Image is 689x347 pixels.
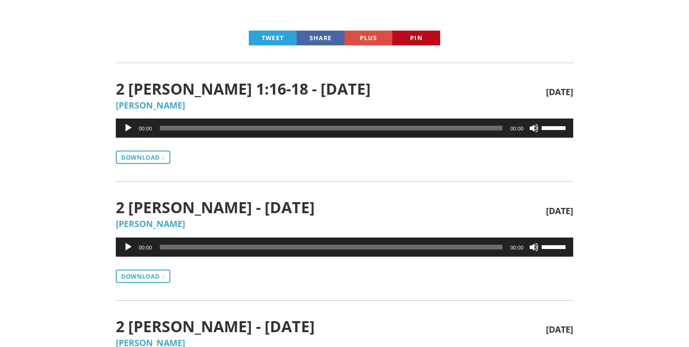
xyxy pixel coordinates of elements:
[116,80,546,97] span: 2 [PERSON_NAME] 1:16-18 - [DATE]
[546,87,573,97] span: [DATE]
[123,242,133,252] button: Play
[542,119,568,136] a: Volume Slider
[160,126,503,130] span: Time Slider
[116,151,170,164] a: Download ↓
[510,126,523,131] span: 00:00
[116,270,170,283] a: Download ↓
[546,206,573,216] span: [DATE]
[139,126,152,131] span: 00:00
[123,123,133,133] button: Play
[392,31,440,45] a: Pin
[116,119,573,138] div: Audio Player
[529,242,539,252] button: Mute
[510,245,523,250] span: 00:00
[139,245,152,250] span: 00:00
[529,123,539,133] button: Mute
[116,199,546,216] span: 2 [PERSON_NAME] - [DATE]
[249,31,297,45] a: Tweet
[160,245,503,249] span: Time Slider
[116,318,546,335] span: 2 [PERSON_NAME] - [DATE]
[297,31,344,45] a: Share
[542,238,568,255] a: Volume Slider
[546,325,573,335] span: [DATE]
[116,219,573,229] h5: [PERSON_NAME]
[116,238,573,257] div: Audio Player
[116,101,573,110] h5: [PERSON_NAME]
[344,31,392,45] a: Plus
